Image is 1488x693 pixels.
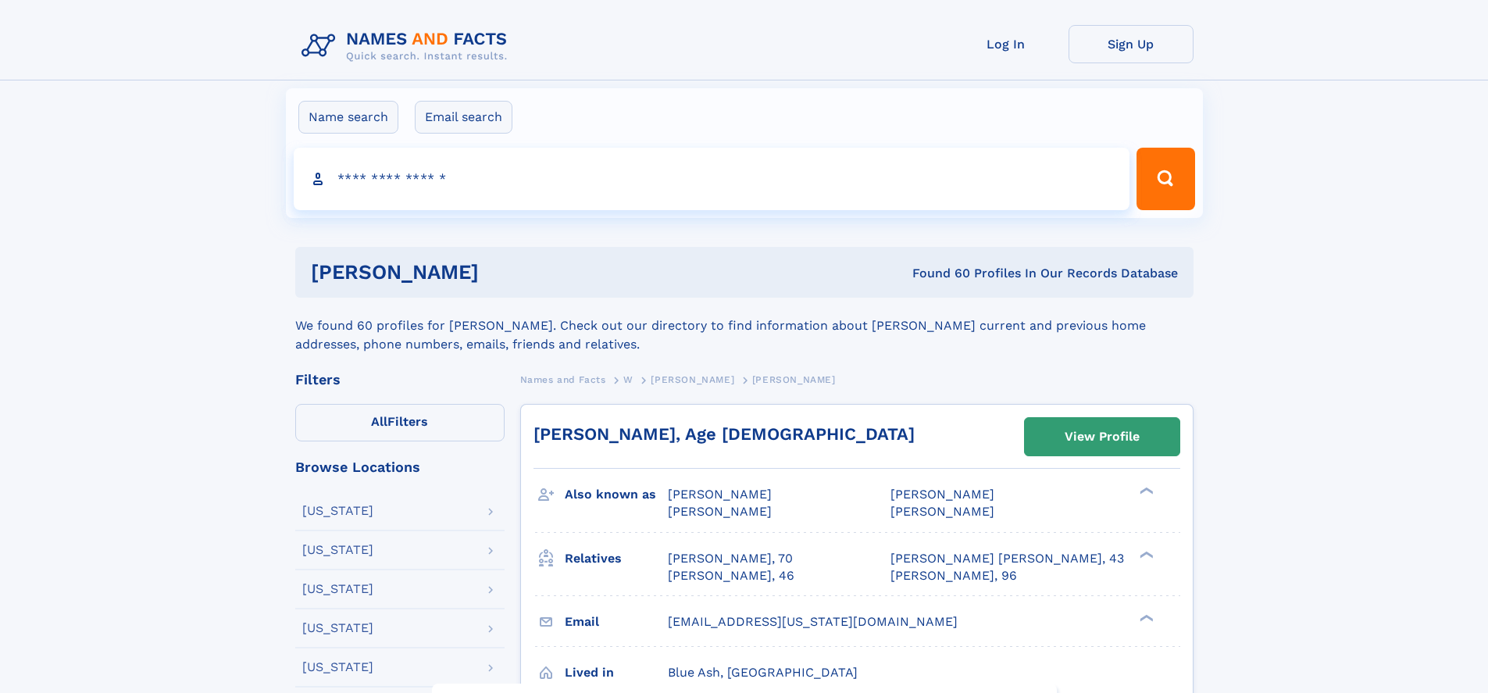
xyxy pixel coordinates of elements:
[668,567,794,584] a: [PERSON_NAME], 46
[295,460,505,474] div: Browse Locations
[668,665,858,680] span: Blue Ash, [GEOGRAPHIC_DATA]
[565,545,668,572] h3: Relatives
[295,298,1194,354] div: We found 60 profiles for [PERSON_NAME]. Check out our directory to find information about [PERSON...
[371,414,387,429] span: All
[890,504,994,519] span: [PERSON_NAME]
[302,622,373,634] div: [US_STATE]
[890,550,1124,567] a: [PERSON_NAME] [PERSON_NAME], 43
[651,374,734,385] span: [PERSON_NAME]
[520,370,606,389] a: Names and Facts
[1025,418,1179,455] a: View Profile
[415,101,512,134] label: Email search
[295,25,520,67] img: Logo Names and Facts
[890,567,1017,584] a: [PERSON_NAME], 96
[668,614,958,629] span: [EMAIL_ADDRESS][US_STATE][DOMAIN_NAME]
[1136,549,1154,559] div: ❯
[565,481,668,508] h3: Also known as
[298,101,398,134] label: Name search
[302,505,373,517] div: [US_STATE]
[533,424,915,444] a: [PERSON_NAME], Age [DEMOGRAPHIC_DATA]
[565,659,668,686] h3: Lived in
[668,504,772,519] span: [PERSON_NAME]
[302,661,373,673] div: [US_STATE]
[1065,419,1140,455] div: View Profile
[295,404,505,441] label: Filters
[302,544,373,556] div: [US_STATE]
[294,148,1130,210] input: search input
[695,265,1178,282] div: Found 60 Profiles In Our Records Database
[668,487,772,502] span: [PERSON_NAME]
[623,374,633,385] span: W
[295,373,505,387] div: Filters
[752,374,836,385] span: [PERSON_NAME]
[565,609,668,635] h3: Email
[311,263,696,282] h1: [PERSON_NAME]
[1137,148,1194,210] button: Search Button
[302,583,373,595] div: [US_STATE]
[668,550,793,567] a: [PERSON_NAME], 70
[944,25,1069,63] a: Log In
[1136,486,1154,496] div: ❯
[1069,25,1194,63] a: Sign Up
[651,370,734,389] a: [PERSON_NAME]
[1136,613,1154,623] div: ❯
[623,370,633,389] a: W
[890,487,994,502] span: [PERSON_NAME]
